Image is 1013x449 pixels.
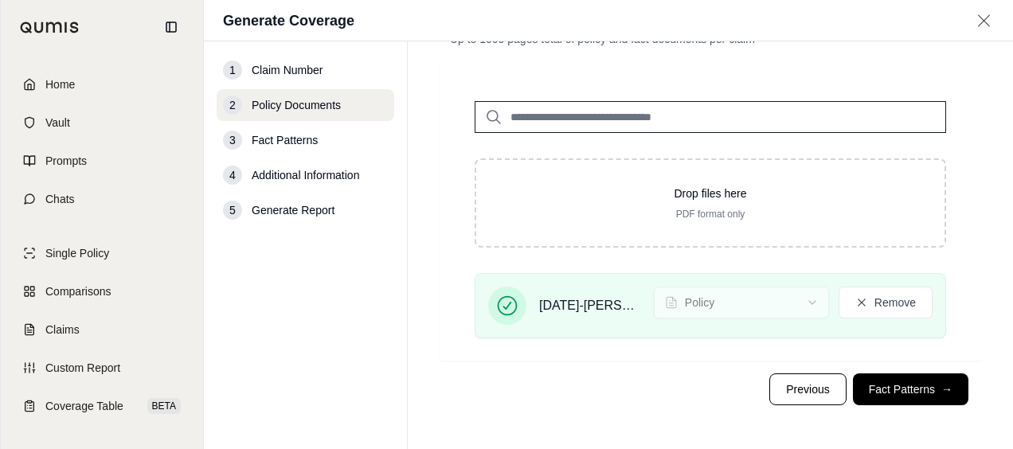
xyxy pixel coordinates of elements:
[10,274,194,309] a: Comparisons
[502,208,919,221] p: PDF format only
[45,191,75,207] span: Chats
[769,373,846,405] button: Previous
[223,166,242,185] div: 4
[502,185,919,201] p: Drop files here
[45,76,75,92] span: Home
[147,398,181,414] span: BETA
[252,97,341,113] span: Policy Documents
[223,96,242,115] div: 2
[10,105,194,140] a: Vault
[839,287,933,318] button: Remove
[252,202,334,218] span: Generate Report
[223,201,242,220] div: 5
[45,283,111,299] span: Comparisons
[10,350,194,385] a: Custom Report
[10,67,194,102] a: Home
[941,381,952,397] span: →
[10,182,194,217] a: Chats
[10,236,194,271] a: Single Policy
[158,14,184,40] button: Collapse sidebar
[252,132,318,148] span: Fact Patterns
[223,131,242,150] div: 3
[252,62,323,78] span: Claim Number
[252,167,359,183] span: Additional Information
[45,398,123,414] span: Coverage Table
[853,373,968,405] button: Fact Patterns→
[45,115,70,131] span: Vault
[45,322,80,338] span: Claims
[10,388,194,424] a: Coverage TableBETA
[539,296,641,315] span: [DATE]-[PERSON_NAME].pdf
[20,21,80,33] img: Qumis Logo
[10,143,194,178] a: Prompts
[10,312,194,347] a: Claims
[45,360,120,376] span: Custom Report
[45,153,87,169] span: Prompts
[45,245,109,261] span: Single Policy
[223,10,354,32] h1: Generate Coverage
[223,61,242,80] div: 1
